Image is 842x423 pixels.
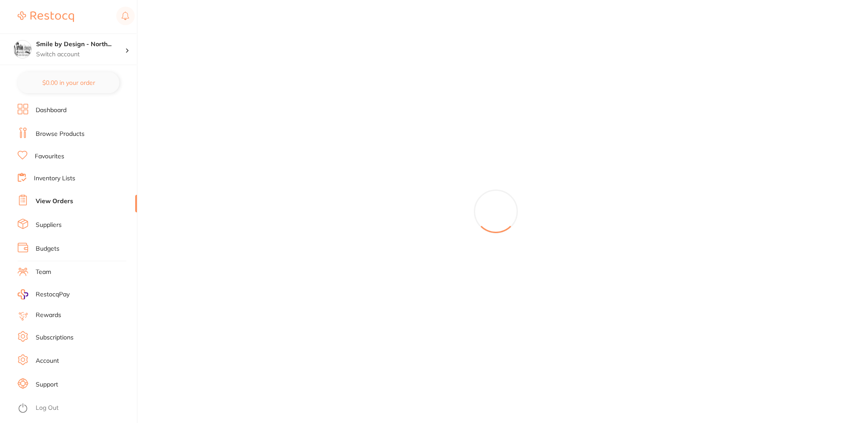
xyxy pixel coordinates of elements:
p: Switch account [36,50,125,59]
a: Rewards [36,311,61,320]
a: Team [36,268,51,277]
button: Log Out [18,401,134,416]
a: Log Out [36,404,59,412]
a: Restocq Logo [18,7,74,27]
a: Inventory Lists [34,174,75,183]
a: Support [36,380,58,389]
a: RestocqPay [18,289,70,299]
h4: Smile by Design - North Sydney [36,40,125,49]
img: Restocq Logo [18,11,74,22]
img: RestocqPay [18,289,28,299]
a: Account [36,357,59,365]
a: Budgets [36,244,59,253]
a: Browse Products [36,130,85,139]
a: Dashboard [36,106,66,115]
a: Suppliers [36,221,62,230]
a: View Orders [36,197,73,206]
span: RestocqPay [36,290,70,299]
a: Subscriptions [36,333,74,342]
button: $0.00 in your order [18,72,119,93]
img: Smile by Design - North Sydney [14,40,31,58]
a: Favourites [35,152,64,161]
